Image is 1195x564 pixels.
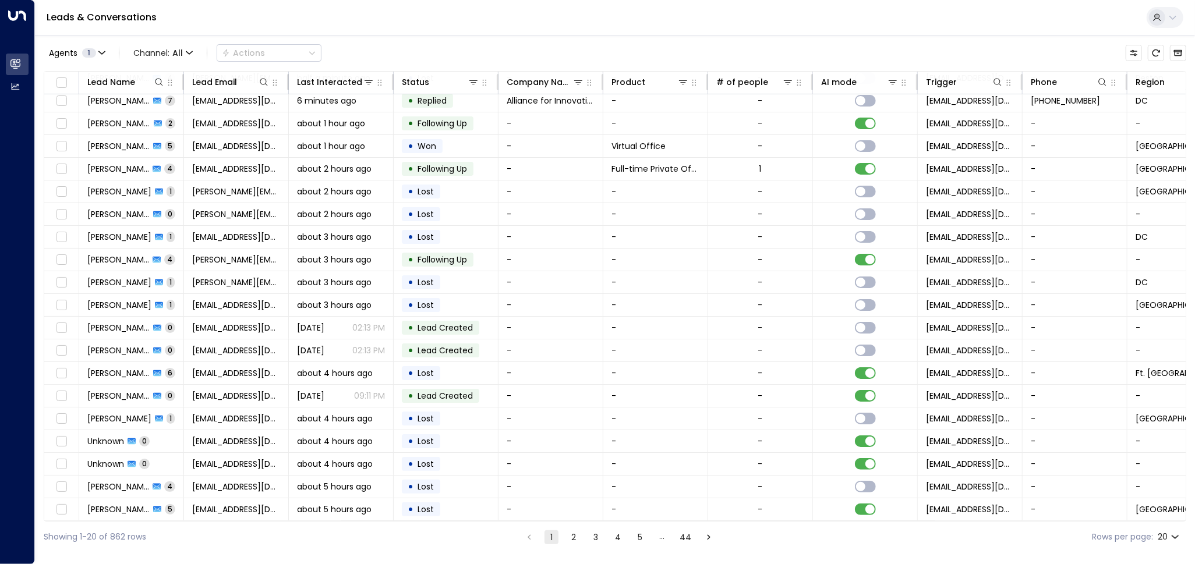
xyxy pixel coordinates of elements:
[87,390,150,402] span: Jo s
[222,48,265,58] div: Actions
[47,10,157,24] a: Leads & Conversations
[1023,453,1127,475] td: -
[1136,75,1165,89] div: Region
[603,180,708,203] td: -
[297,95,356,107] span: 6 minutes ago
[926,481,1014,492] span: noreply@notifications.hubspot.com
[165,118,175,128] span: 2
[87,367,150,379] span: Jo s
[54,275,69,290] span: Toggle select row
[54,230,69,244] span: Toggle select row
[758,208,763,220] div: -
[172,48,183,58] span: All
[297,75,362,89] div: Last Interacted
[758,140,763,152] div: -
[1031,95,1100,107] span: +14049400658
[54,502,69,517] span: Toggle select row
[54,298,69,313] span: Toggle select row
[1023,271,1127,293] td: -
[1023,249,1127,271] td: -
[54,139,69,154] span: Toggle select row
[297,503,372,515] span: about 5 hours ago
[926,75,957,89] div: Trigger
[1158,528,1182,545] div: 20
[165,141,175,151] span: 5
[418,481,434,492] span: Lost
[54,76,69,90] span: Toggle select all
[192,75,237,89] div: Lead Email
[408,136,413,156] div: •
[1023,226,1127,248] td: -
[402,75,429,89] div: Status
[926,345,1014,356] span: no-reply.ogpxsg@zapiermail.com
[418,435,434,447] span: Lost
[1031,75,1057,89] div: Phone
[926,435,1014,447] span: no-reply.ogpxsg@zapiermail.com
[354,390,385,402] p: 09:11 PM
[54,412,69,426] span: Toggle select row
[758,345,763,356] div: -
[54,457,69,471] span: Toggle select row
[603,498,708,520] td: -
[1023,203,1127,225] td: -
[926,413,1014,424] span: noreply@notifications.hubspot.com
[611,75,645,89] div: Product
[758,299,763,311] div: -
[408,295,413,315] div: •
[192,367,280,379] span: jojones@bebric.com
[418,458,434,470] span: Lost
[87,345,150,356] span: Gene Surh
[1136,95,1148,107] span: DC
[1126,45,1142,61] button: Customize
[54,480,69,494] span: Toggle select row
[192,458,280,470] span: kenny1230@hotmail.com
[408,340,413,360] div: •
[759,163,762,175] div: 1
[87,481,149,492] span: Avi Zevuloni
[418,276,434,288] span: Lost
[603,271,708,293] td: -
[297,435,373,447] span: about 4 hours ago
[54,94,69,108] span: Toggle select row
[418,186,434,197] span: Lost
[418,299,434,311] span: Lost
[408,113,413,133] div: •
[297,118,365,129] span: about 1 hour ago
[498,112,603,134] td: -
[418,322,473,334] span: Lead Created
[498,498,603,520] td: -
[87,163,149,175] span: Eduard Baran
[603,339,708,361] td: -
[408,386,413,406] div: •
[926,118,1014,129] span: noreply@notifications.hubspot.com
[611,163,699,175] span: Full-time Private Office
[498,180,603,203] td: -
[498,135,603,157] td: -
[54,343,69,358] span: Toggle select row
[408,159,413,179] div: •
[87,322,150,334] span: Gene Surh
[758,231,763,243] div: -
[297,481,372,492] span: about 5 hours ago
[192,163,280,175] span: ebaran@topviewtix.com
[758,367,763,379] div: -
[655,530,669,544] div: …
[498,385,603,407] td: -
[167,413,175,423] span: 1
[1023,476,1127,498] td: -
[217,44,321,62] div: Button group with a nested menu
[297,208,372,220] span: about 2 hours ago
[603,385,708,407] td: -
[297,140,365,152] span: about 1 hour ago
[165,368,175,378] span: 6
[418,254,467,265] span: Following Up
[498,271,603,293] td: -
[408,431,413,451] div: •
[408,409,413,428] div: •
[611,75,689,89] div: Product
[603,476,708,498] td: -
[165,209,175,219] span: 0
[758,118,763,129] div: -
[926,75,1003,89] div: Trigger
[926,299,1014,311] span: noreply@notifications.hubspot.com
